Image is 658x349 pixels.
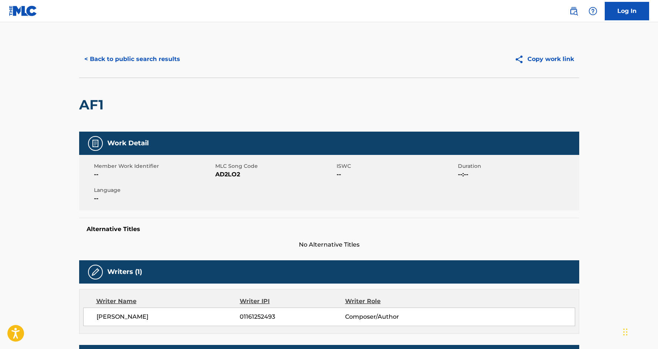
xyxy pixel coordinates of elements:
span: Member Work Identifier [94,162,213,170]
button: Copy work link [509,50,579,68]
div: Writer IPI [240,297,345,306]
span: No Alternative Titles [79,240,579,249]
img: Writers [91,268,100,277]
span: Language [94,186,213,194]
div: Writer Role [345,297,441,306]
div: Drag [623,321,628,343]
span: -- [337,170,456,179]
a: Public Search [566,4,581,18]
h5: Work Detail [107,139,149,148]
span: -- [94,194,213,203]
div: Help [586,4,600,18]
h5: Alternative Titles [87,226,572,233]
iframe: Resource Center [637,231,658,291]
h2: AF1 [79,96,107,113]
img: MLC Logo [9,6,37,16]
span: -- [94,170,213,179]
iframe: Chat Widget [621,314,658,349]
h5: Writers (1) [107,268,142,276]
span: AD2LO2 [215,170,335,179]
img: help [588,7,597,16]
div: Writer Name [96,297,240,306]
button: < Back to public search results [79,50,185,68]
span: 01161252493 [240,312,345,321]
span: Composer/Author [345,312,441,321]
a: Log In [605,2,649,20]
span: Duration [458,162,577,170]
span: MLC Song Code [215,162,335,170]
img: search [569,7,578,16]
img: Copy work link [514,55,527,64]
span: --:-- [458,170,577,179]
img: Work Detail [91,139,100,148]
span: ISWC [337,162,456,170]
span: [PERSON_NAME] [97,312,240,321]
